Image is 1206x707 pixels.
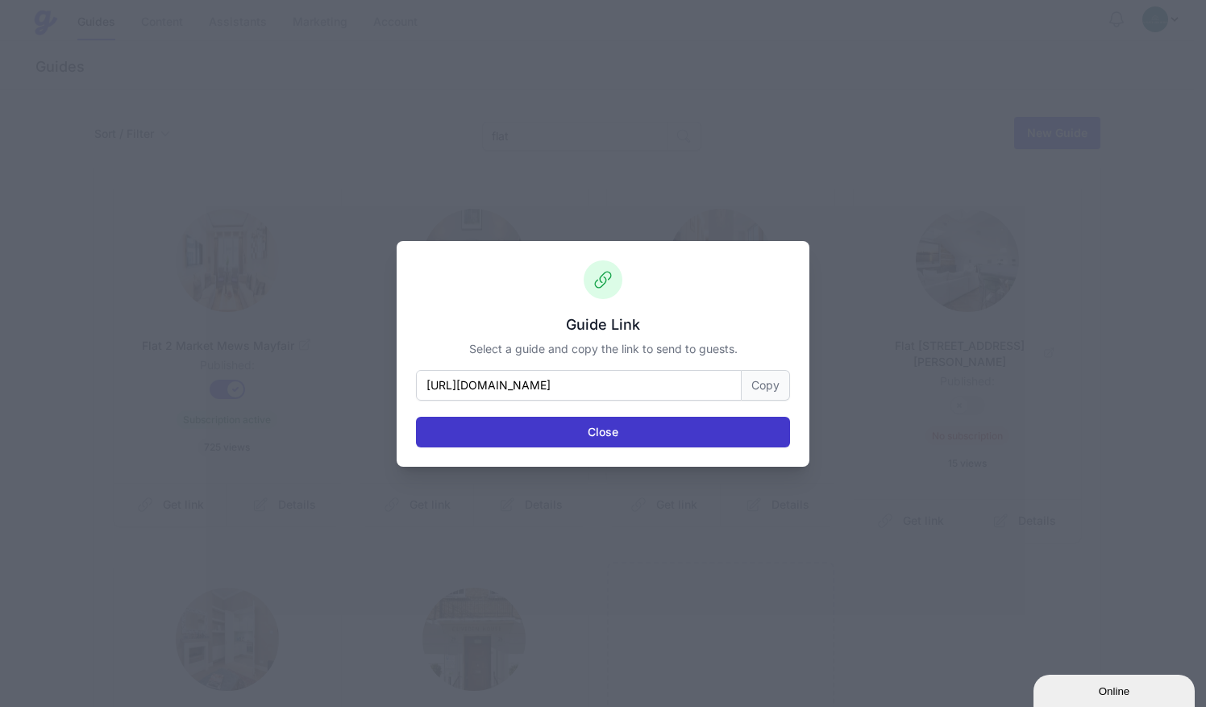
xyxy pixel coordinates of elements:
[416,341,790,357] p: Select a guide and copy the link to send to guests.
[742,370,790,401] button: Copy
[1033,672,1198,707] iframe: chat widget
[416,315,790,335] h3: Guide Link
[416,417,790,447] button: Close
